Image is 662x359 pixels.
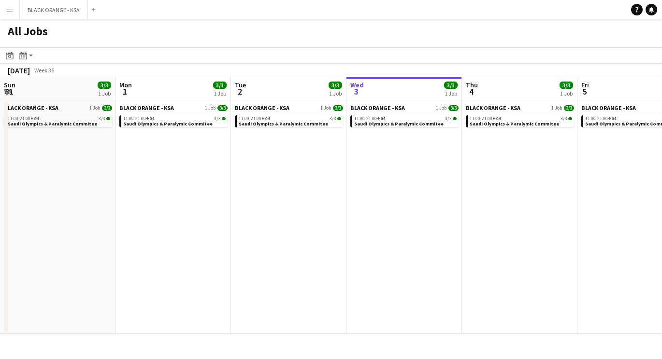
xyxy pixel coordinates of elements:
a: 11:00-21:00+043/3Saudi Olympics & Paralymic Commitee [354,115,457,126]
span: 3/3 [329,82,342,89]
span: 3/3 [337,117,341,120]
button: BLACK ORANGE - KSA [20,0,88,19]
span: 3/3 [213,82,227,89]
div: 1 Job [214,90,226,97]
div: 1 Job [560,90,573,97]
div: BLACK ORANGE - KSA1 Job3/311:00-21:00+043/3Saudi Olympics & Paralymic Commitee [235,104,343,129]
span: 3/3 [453,117,457,120]
span: 3/3 [98,82,111,89]
span: 3/3 [222,117,226,120]
span: 5 [580,86,589,97]
span: 3/3 [444,82,458,89]
div: BLACK ORANGE - KSA1 Job3/311:00-21:00+043/3Saudi Olympics & Paralymic Commitee [350,104,459,129]
a: BLACK ORANGE - KSA1 Job3/3 [466,104,574,111]
span: 3/3 [448,105,459,111]
span: 3/3 [560,82,573,89]
a: BLACK ORANGE - KSA1 Job3/3 [235,104,343,111]
span: 1 Job [551,105,562,111]
a: BLACK ORANGE - KSA1 Job3/3 [350,104,459,111]
span: Saudi Olympics & Paralymic Commitee [8,121,97,127]
span: +04 [30,115,39,122]
span: Saudi Olympics & Paralymic Commitee [123,121,213,127]
span: BLACK ORANGE - KSA [235,104,289,111]
span: 3/3 [564,105,574,111]
span: +04 [377,115,385,122]
span: BLACK ORANGE - KSA [4,104,58,111]
span: 1 Job [89,105,100,111]
span: Tue [235,81,246,89]
span: 3 [349,86,364,97]
a: 11:00-21:00+043/3Saudi Olympics & Paralymic Commitee [239,115,341,126]
span: Thu [466,81,478,89]
span: BLACK ORANGE - KSA [466,104,520,111]
span: Mon [119,81,132,89]
a: 11:00-21:00+043/3Saudi Olympics & Paralymic Commitee [123,115,226,126]
span: 2 [233,86,246,97]
span: 11:00-21:00 [239,116,270,121]
span: +04 [608,115,616,122]
a: 11:00-21:00+043/3Saudi Olympics & Paralymic Commitee [8,115,110,126]
span: 11:00-21:00 [123,116,154,121]
span: Wed [350,81,364,89]
span: 1 Job [205,105,216,111]
span: 3/3 [214,116,221,121]
span: 3/3 [106,117,110,120]
span: 1 Job [436,105,446,111]
a: BLACK ORANGE - KSA1 Job3/3 [4,104,112,111]
span: 3/3 [445,116,452,121]
span: 3/3 [102,105,112,111]
span: +04 [146,115,154,122]
div: BLACK ORANGE - KSA1 Job3/311:00-21:00+043/3Saudi Olympics & Paralymic Commitee [466,104,574,129]
span: 3/3 [568,117,572,120]
span: 3/3 [561,116,567,121]
span: 4 [464,86,478,97]
a: BLACK ORANGE - KSA1 Job3/3 [119,104,228,111]
span: BLACK ORANGE - KSA [350,104,405,111]
div: 1 Job [445,90,457,97]
span: +04 [492,115,501,122]
span: Saudi Olympics & Paralymic Commitee [470,121,559,127]
span: Sun [4,81,15,89]
span: +04 [261,115,270,122]
div: [DATE] [8,66,30,75]
span: BLACK ORANGE - KSA [119,104,174,111]
span: 11:00-21:00 [585,116,616,121]
span: Week 36 [32,67,56,74]
span: 31 [2,86,15,97]
span: 3/3 [99,116,105,121]
a: 11:00-21:00+043/3Saudi Olympics & Paralymic Commitee [470,115,572,126]
div: BLACK ORANGE - KSA1 Job3/311:00-21:00+043/3Saudi Olympics & Paralymic Commitee [4,104,112,129]
span: 1 [118,86,132,97]
span: Fri [581,81,589,89]
span: Saudi Olympics & Paralymic Commitee [239,121,328,127]
div: BLACK ORANGE - KSA1 Job3/311:00-21:00+043/3Saudi Olympics & Paralymic Commitee [119,104,228,129]
span: 11:00-21:00 [354,116,385,121]
span: Saudi Olympics & Paralymic Commitee [354,121,444,127]
div: 1 Job [329,90,342,97]
span: BLACK ORANGE - KSA [581,104,636,111]
span: 1 Job [320,105,331,111]
span: 11:00-21:00 [8,116,39,121]
span: 3/3 [217,105,228,111]
div: 1 Job [98,90,111,97]
span: 11:00-21:00 [470,116,501,121]
span: 3/3 [333,105,343,111]
span: 3/3 [330,116,336,121]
